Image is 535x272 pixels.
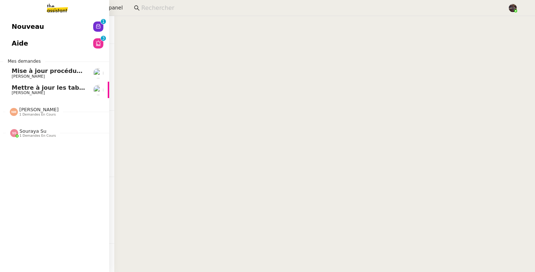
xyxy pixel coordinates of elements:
[101,19,106,24] nz-badge-sup: 1
[101,36,106,41] nz-badge-sup: 3
[10,129,18,137] img: svg
[12,74,45,79] span: [PERSON_NAME]
[12,67,131,74] span: Mise à jour procédure traitement FP
[10,108,18,116] img: svg
[93,85,103,95] img: users%2FAXgjBsdPtrYuxuZvIJjRexEdqnq2%2Favatar%2F1599931753966.jpeg
[12,21,44,32] span: Nouveau
[93,68,103,78] img: users%2FvmnJXRNjGXZGy0gQLmH5CrabyCb2%2Favatar%2F07c9d9ad-5b06-45ca-8944-a3daedea5428
[509,4,517,12] img: 2af2e8ed-4e7a-4339-b054-92d163d57814
[102,36,105,42] p: 3
[3,58,45,65] span: Mes demandes
[141,3,500,13] input: Rechercher
[19,113,56,117] span: 1 demandes en cours
[20,128,47,134] span: Souraya Su
[20,134,56,138] span: 1 demandes en cours
[12,84,141,91] span: Mettre à jour les tableaux M3N et MPAf
[102,19,105,26] p: 1
[12,38,28,49] span: Aide
[12,90,45,95] span: [PERSON_NAME]
[19,107,59,112] span: [PERSON_NAME]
